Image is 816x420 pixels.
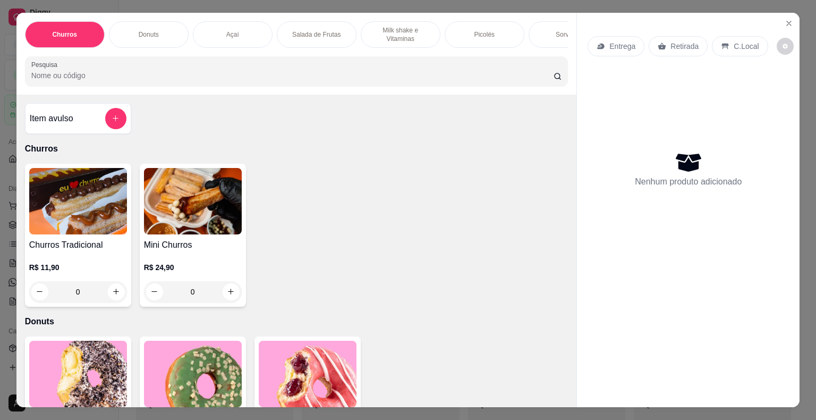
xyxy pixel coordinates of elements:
[144,341,242,407] img: product-image
[25,142,568,155] p: Churros
[29,168,127,234] img: product-image
[777,38,794,55] button: decrease-product-quantity
[139,30,159,39] p: Donuts
[29,239,127,251] h4: Churros Tradicional
[144,262,242,273] p: R$ 24,90
[226,30,239,39] p: Açaí
[144,168,242,234] img: product-image
[31,70,554,81] input: Pesquisa
[609,41,635,52] p: Entrega
[556,30,581,39] p: Sorvetes
[52,30,77,39] p: Churros
[734,41,759,52] p: C.Local
[105,108,126,129] button: add-separate-item
[370,26,431,43] p: Milk shake e Vitaminas
[635,175,742,188] p: Nenhum produto adicionado
[29,341,127,407] img: product-image
[144,239,242,251] h4: Mini Churros
[29,262,127,273] p: R$ 11,90
[780,15,797,32] button: Close
[259,341,356,407] img: product-image
[292,30,341,39] p: Salada de Frutas
[31,60,61,69] label: Pesquisa
[25,315,568,328] p: Donuts
[474,30,495,39] p: Picolés
[670,41,699,52] p: Retirada
[30,112,73,125] h4: Item avulso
